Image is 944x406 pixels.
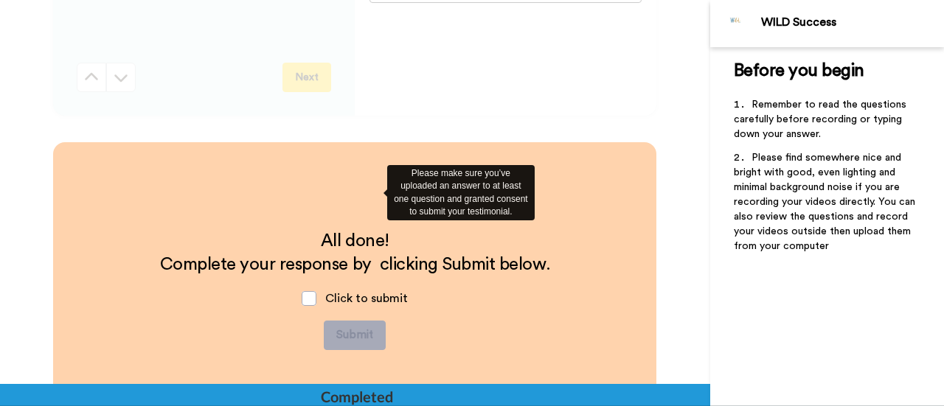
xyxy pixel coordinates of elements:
[734,99,909,139] span: Remember to read the questions carefully before recording or typing down your answer.
[734,62,864,80] span: Before you begin
[324,321,386,350] button: Submit
[160,256,550,273] span: Complete your response by clicking Submit below.
[718,6,754,41] img: Profile Image
[321,232,389,250] span: All done!
[387,165,535,220] div: Please make sure you’ve uploaded an answer to at least one question and granted consent to submit...
[761,15,943,29] div: WILD Success
[734,153,918,251] span: Please find somewhere nice and bright with good, even lighting and minimal background noise if yo...
[325,293,408,304] span: Click to submit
